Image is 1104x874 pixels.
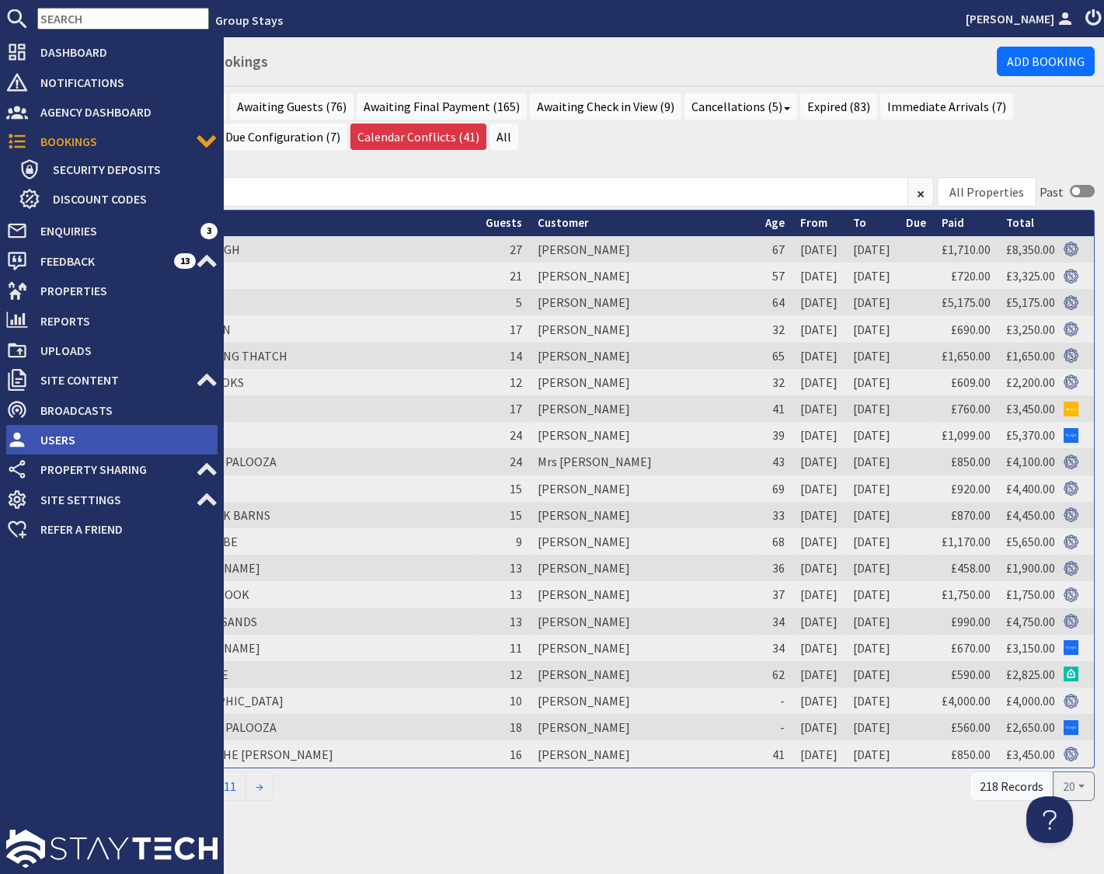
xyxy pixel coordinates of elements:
[28,367,196,392] span: Site Content
[1006,268,1055,284] a: £3,325.00
[757,661,792,688] td: 62
[510,667,522,682] span: 12
[942,534,991,549] a: £1,170.00
[530,555,757,581] td: [PERSON_NAME]
[792,236,845,263] td: [DATE]
[37,8,209,30] input: SEARCH
[6,308,218,333] a: Reports
[792,635,845,661] td: [DATE]
[1064,614,1078,629] img: Referer: Group Stays
[845,448,898,475] td: [DATE]
[530,502,757,528] td: [PERSON_NAME]
[1064,428,1078,443] img: Referer: Google
[845,635,898,661] td: [DATE]
[845,528,898,555] td: [DATE]
[942,587,991,602] a: £1,750.00
[530,635,757,661] td: [PERSON_NAME]
[757,289,792,315] td: 64
[845,369,898,395] td: [DATE]
[215,12,283,28] a: Group Stays
[510,427,522,443] span: 24
[6,517,218,541] a: Refer a Friend
[510,481,522,496] span: 15
[757,395,792,422] td: 41
[1064,587,1078,602] img: Referer: Group Stays
[510,268,522,284] span: 21
[1006,534,1055,549] a: £5,650.00
[530,395,757,422] td: [PERSON_NAME]
[951,322,991,337] a: £690.00
[757,688,792,714] td: -
[168,693,284,709] a: [GEOGRAPHIC_DATA]
[951,560,991,576] a: £458.00
[792,369,845,395] td: [DATE]
[853,215,866,230] a: To
[350,124,486,150] a: Calendar Conflicts (41)
[792,608,845,635] td: [DATE]
[1006,481,1055,496] a: £4,400.00
[510,242,522,257] span: 27
[6,457,218,482] a: Property Sharing
[792,343,845,369] td: [DATE]
[510,587,522,602] span: 13
[28,517,218,541] span: Refer a Friend
[951,667,991,682] a: £590.00
[757,263,792,289] td: 57
[845,581,898,608] td: [DATE]
[510,454,522,469] span: 24
[1006,507,1055,523] a: £4,450.00
[510,348,522,364] span: 14
[6,830,218,868] img: staytech_l_w-4e588a39d9fa60e82540d7cfac8cfe4b7147e857d3e8dbdfbd41c59d52db0ec4.svg
[530,661,757,688] td: [PERSON_NAME]
[530,263,757,289] td: [PERSON_NAME]
[951,747,991,762] a: £850.00
[486,215,522,230] a: Guests
[997,47,1095,76] a: Add Booking
[757,528,792,555] td: 68
[792,581,845,608] td: [DATE]
[845,688,898,714] td: [DATE]
[792,528,845,555] td: [DATE]
[6,218,218,243] a: Enquiries 3
[28,427,218,452] span: Users
[1006,667,1055,682] a: £2,825.00
[28,457,196,482] span: Property Sharing
[40,186,218,211] span: Discount Codes
[530,714,757,740] td: [PERSON_NAME]
[510,322,522,337] span: 17
[510,614,522,629] span: 13
[1006,614,1055,629] a: £4,750.00
[951,374,991,390] a: £609.00
[530,688,757,714] td: [PERSON_NAME]
[792,688,845,714] td: [DATE]
[1026,796,1073,843] iframe: Toggle Customer Support
[951,507,991,523] a: £870.00
[19,186,218,211] a: Discount Codes
[937,177,1036,207] div: Combobox
[845,740,898,767] td: [DATE]
[757,608,792,635] td: 34
[1064,720,1078,735] img: Referer: Google
[1006,242,1055,257] a: £8,350.00
[6,338,218,363] a: Uploads
[792,714,845,740] td: [DATE]
[530,343,757,369] td: [PERSON_NAME]
[28,40,218,64] span: Dashboard
[6,70,218,95] a: Notifications
[28,249,174,273] span: Feedback
[942,427,991,443] a: £1,099.00
[792,263,845,289] td: [DATE]
[845,289,898,315] td: [DATE]
[214,771,246,801] a: 11
[200,223,218,239] span: 3
[28,70,218,95] span: Notifications
[1006,401,1055,416] a: £3,450.00
[1064,242,1078,256] img: Referer: Group Stays
[489,124,518,150] a: All
[757,475,792,502] td: 69
[19,157,218,182] a: Security Deposits
[168,747,333,762] a: BEYOND THE [PERSON_NAME]
[757,236,792,263] td: 67
[880,93,1013,120] a: Immediate Arrivals (7)
[6,398,218,423] a: Broadcasts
